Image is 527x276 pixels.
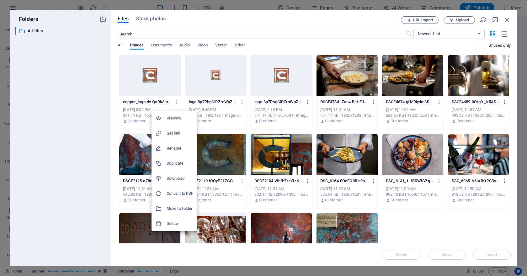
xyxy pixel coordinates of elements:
h6: Download [167,175,193,182]
h6: Preview [167,114,193,122]
h6: Duplicate [167,160,193,167]
h6: Move to folder [167,205,193,212]
h6: Convert to PDF [167,190,193,197]
h6: Rename [167,145,193,152]
h6: Delete [167,220,193,227]
h6: Get link [167,130,193,137]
